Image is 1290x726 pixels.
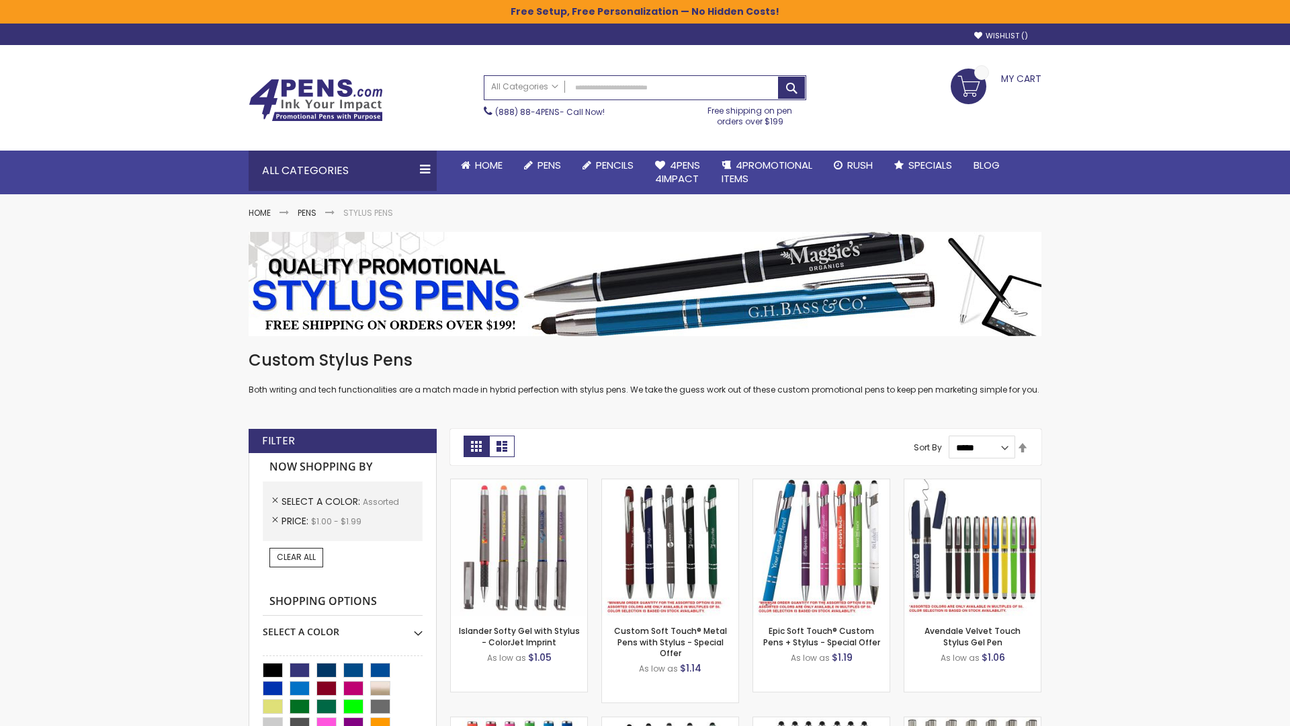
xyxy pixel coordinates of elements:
[537,158,561,172] span: Pens
[904,479,1041,616] img: Avendale Velvet Touch Stylus Gel Pen-Assorted
[475,158,503,172] span: Home
[914,442,942,453] label: Sort By
[753,479,890,616] img: 4P-MS8B-Assorted
[249,151,437,191] div: All Categories
[298,207,316,218] a: Pens
[602,479,738,490] a: Custom Soft Touch® Metal Pens with Stylus-Assorted
[451,479,587,490] a: Islander Softy Gel with Stylus - ColorJet Imprint-Assorted
[644,151,711,194] a: 4Pens4impact
[282,514,311,528] span: Price
[655,158,700,186] span: 4Pens 4impact
[249,79,383,122] img: 4Pens Custom Pens and Promotional Products
[450,151,513,180] a: Home
[982,651,1005,664] span: $1.06
[484,76,565,98] a: All Categories
[974,158,1000,172] span: Blog
[495,106,560,118] a: (888) 88-4PENS
[711,151,823,194] a: 4PROMOTIONALITEMS
[722,158,812,186] span: 4PROMOTIONAL ITEMS
[263,588,423,616] strong: Shopping Options
[680,661,701,675] span: $1.14
[263,616,423,639] div: Select A Color
[694,100,807,127] div: Free shipping on pen orders over $199
[249,207,271,218] a: Home
[639,663,678,674] span: As low as
[974,31,1028,41] a: Wishlist
[614,625,727,658] a: Custom Soft Touch® Metal Pens with Stylus - Special Offer
[459,625,580,647] a: Islander Softy Gel with Stylus - ColorJet Imprint
[277,551,316,563] span: Clear All
[904,479,1041,490] a: Avendale Velvet Touch Stylus Gel Pen-Assorted
[572,151,644,180] a: Pencils
[791,652,830,663] span: As low as
[847,158,873,172] span: Rush
[263,453,423,481] strong: Now Shopping by
[763,625,880,647] a: Epic Soft Touch® Custom Pens + Stylus - Special Offer
[249,350,1041,371] h1: Custom Stylus Pens
[262,434,295,448] strong: Filter
[464,436,489,457] strong: Grid
[491,81,558,92] span: All Categories
[596,158,634,172] span: Pencils
[282,495,363,508] span: Select A Color
[451,479,587,616] img: Islander Softy Gel with Stylus - ColorJet Imprint-Assorted
[924,625,1021,647] a: Avendale Velvet Touch Stylus Gel Pen
[343,207,393,218] strong: Stylus Pens
[884,151,963,180] a: Specials
[963,151,1010,180] a: Blog
[513,151,572,180] a: Pens
[249,350,1041,396] div: Both writing and tech functionalities are a match made in hybrid perfection with stylus pens. We ...
[249,232,1041,336] img: Stylus Pens
[941,652,980,663] span: As low as
[495,106,605,118] span: - Call Now!
[528,651,552,664] span: $1.05
[602,479,738,616] img: Custom Soft Touch® Metal Pens with Stylus-Assorted
[487,652,526,663] span: As low as
[753,479,890,490] a: 4P-MS8B-Assorted
[311,516,361,527] span: $1.00 - $1.99
[908,158,952,172] span: Specials
[363,496,399,508] span: Assorted
[832,651,853,664] span: $1.19
[269,548,323,567] a: Clear All
[823,151,884,180] a: Rush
